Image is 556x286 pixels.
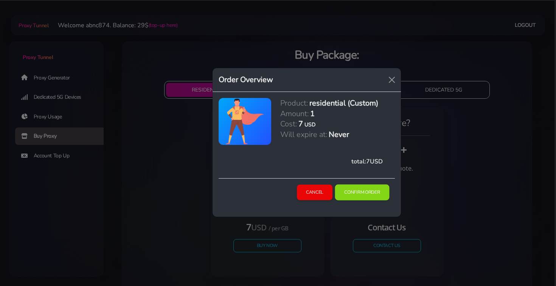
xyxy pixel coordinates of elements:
[519,249,547,277] iframe: Webchat Widget
[310,109,315,119] h5: 1
[280,119,297,129] h5: Cost:
[280,98,308,108] h5: Product:
[297,185,332,200] button: Cancel
[386,74,398,86] button: Close
[329,129,349,140] h5: Never
[351,157,383,166] span: total: USD
[335,185,389,201] button: Confirm Order
[366,157,370,166] span: 7
[225,98,264,145] img: antenna.png
[280,129,327,140] h5: Will expire at:
[304,121,315,128] h6: USD
[219,74,273,85] h5: Order Overview
[280,109,309,119] h5: Amount:
[309,98,378,108] h5: residential (Custom)
[298,119,303,129] h5: 7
